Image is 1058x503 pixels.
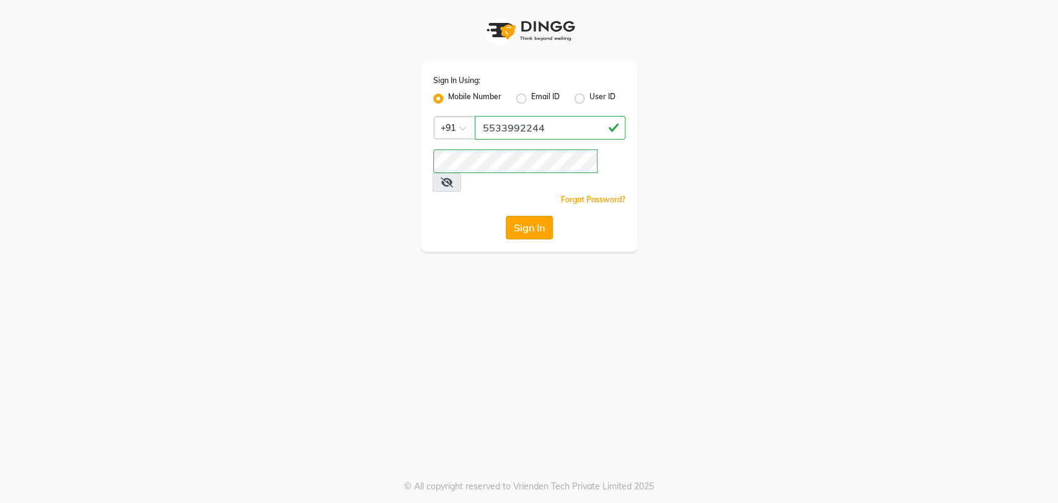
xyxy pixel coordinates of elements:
label: Email ID [531,91,560,106]
label: User ID [589,91,615,106]
label: Mobile Number [448,91,501,106]
label: Sign In Using: [433,75,480,86]
a: Forgot Password? [561,195,625,204]
img: logo1.svg [480,12,579,49]
button: Sign In [506,216,553,239]
input: Username [475,116,625,140]
input: Username [433,149,597,173]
